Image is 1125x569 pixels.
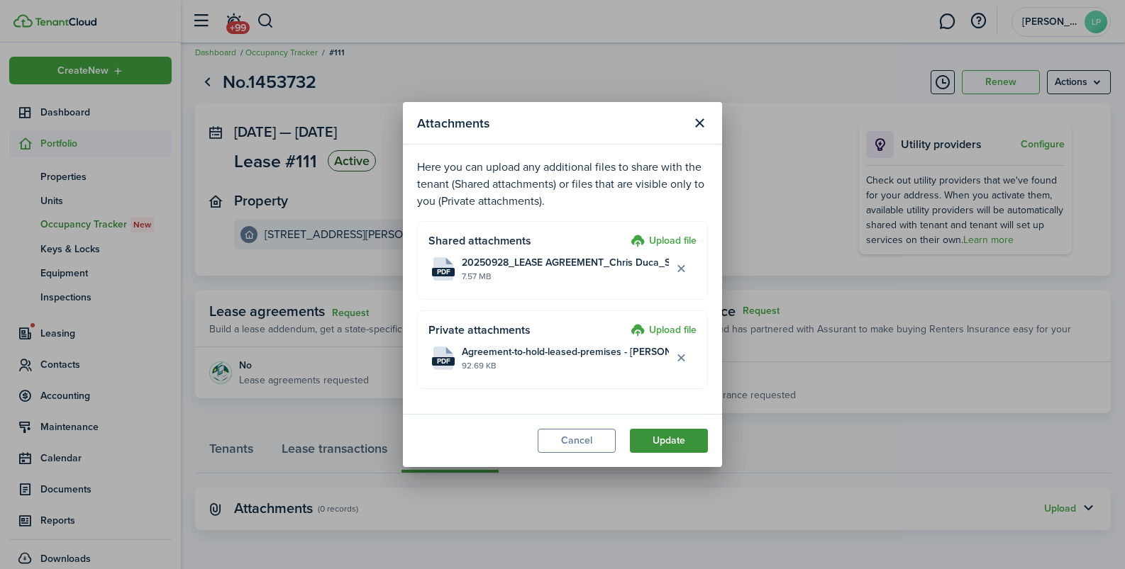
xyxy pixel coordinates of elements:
file-icon: File [432,257,455,281]
span: Agreement-to-hold-leased-premises - [PERSON_NAME]-2.pdf [462,344,669,359]
h4: Shared attachments [428,232,626,249]
file-extension: pdf [432,268,455,276]
button: Update [630,429,708,453]
file-icon: File [432,347,455,370]
button: Cancel [538,429,616,453]
p: Here you can upload any additional files to share with the tenant (Shared attachments) or files t... [417,159,708,210]
file-size: 92.69 KB [462,359,669,372]
button: Delete file [669,257,693,281]
button: Delete file [669,347,693,371]
file-size: 7.57 MB [462,270,669,283]
modal-title: Attachments [417,109,684,137]
span: 20250928_LEASE AGREEMENT_Chris Duca_Signed.pdf [462,255,669,270]
h4: Private attachments [428,322,626,339]
button: Close modal [687,111,711,135]
file-extension: pdf [432,357,455,366]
